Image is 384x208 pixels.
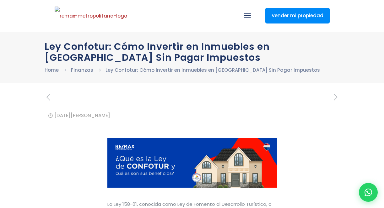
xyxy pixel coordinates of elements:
a: previous post [45,93,52,102]
a: Finanzas [71,67,93,73]
h1: Ley Confotur: Cómo Invertir en Inmuebles en [GEOGRAPHIC_DATA] Sin Pagar Impuestos [45,41,340,63]
img: Gráfico de una propiedad en venta exenta de impuestos por ley confotur [107,138,277,188]
a: mobile menu [242,10,253,21]
time: [DATE][PERSON_NAME] [54,112,110,119]
li: Ley Confotur: Cómo Invertir en Inmuebles en [GEOGRAPHIC_DATA] Sin Pagar Impuestos [105,66,320,74]
img: remax-metropolitana-logo [55,7,127,25]
a: Home [45,67,59,73]
a: Vender mi propiedad [265,8,330,23]
i: next post [332,92,340,103]
a: next post [332,93,340,102]
i: previous post [45,92,52,103]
